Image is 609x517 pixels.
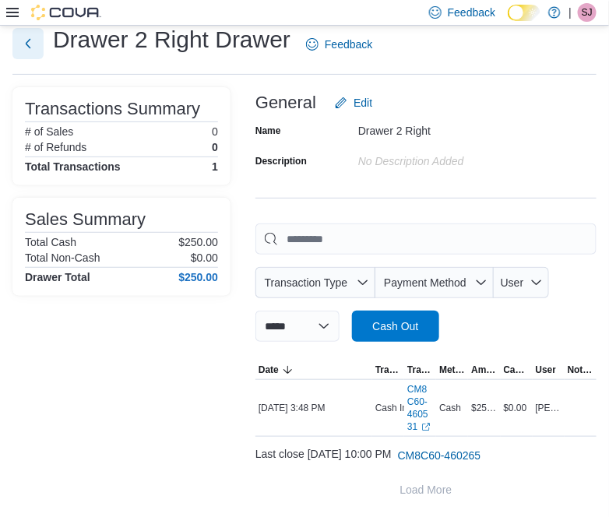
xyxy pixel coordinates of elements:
[536,364,557,376] span: User
[255,474,597,505] button: Load More
[358,149,567,167] div: No Description added
[255,93,316,112] h3: General
[255,440,597,471] div: Last close [DATE] 10:00 PM
[53,24,290,55] h1: Drawer 2 Right Drawer
[501,276,524,289] span: User
[255,360,372,379] button: Date
[582,3,593,22] span: SJ
[255,267,375,298] button: Transaction Type
[504,364,530,376] span: Cash Back
[25,236,76,248] h6: Total Cash
[569,3,572,22] p: |
[421,423,431,432] svg: External link
[259,364,279,376] span: Date
[407,383,433,433] a: CM8C60-460531External link
[25,210,146,229] h3: Sales Summary
[265,276,348,289] span: Transaction Type
[439,364,465,376] span: Method
[375,402,407,414] p: Cash In
[578,3,597,22] div: Shaunelle Jean
[501,399,533,417] div: $0.00
[533,360,565,379] button: User
[25,125,73,138] h6: # of Sales
[384,276,466,289] span: Payment Method
[372,318,418,334] span: Cash Out
[392,440,488,471] button: CM8C60-460265
[325,37,372,52] span: Feedback
[255,223,597,255] input: This is a search bar. As you type, the results lower in the page will automatically filter.
[494,267,549,298] button: User
[501,360,533,379] button: Cash Back
[436,360,468,379] button: Method
[212,160,218,173] h4: 1
[31,5,101,20] img: Cova
[471,364,497,376] span: Amount
[400,482,452,498] span: Load More
[568,364,593,376] span: Notes
[255,155,307,167] label: Description
[471,402,497,414] span: $250.00
[404,360,436,379] button: Transaction #
[372,360,404,379] button: Transaction Type
[468,360,500,379] button: Amount
[358,118,567,137] div: Drawer 2 Right
[212,125,218,138] p: 0
[398,448,481,463] span: CM8C60-460265
[178,271,218,283] h4: $250.00
[191,251,218,264] p: $0.00
[407,364,433,376] span: Transaction #
[300,29,378,60] a: Feedback
[536,402,561,414] span: [PERSON_NAME]
[12,28,44,59] button: Next
[25,251,100,264] h6: Total Non-Cash
[25,100,200,118] h3: Transactions Summary
[439,402,461,414] span: Cash
[25,141,86,153] h6: # of Refunds
[178,236,218,248] p: $250.00
[375,267,494,298] button: Payment Method
[255,399,372,417] div: [DATE] 3:48 PM
[448,5,495,20] span: Feedback
[565,360,597,379] button: Notes
[255,125,281,137] label: Name
[375,364,401,376] span: Transaction Type
[212,141,218,153] p: 0
[508,5,540,21] input: Dark Mode
[25,271,90,283] h4: Drawer Total
[25,160,121,173] h4: Total Transactions
[329,87,378,118] button: Edit
[354,95,372,111] span: Edit
[352,311,439,342] button: Cash Out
